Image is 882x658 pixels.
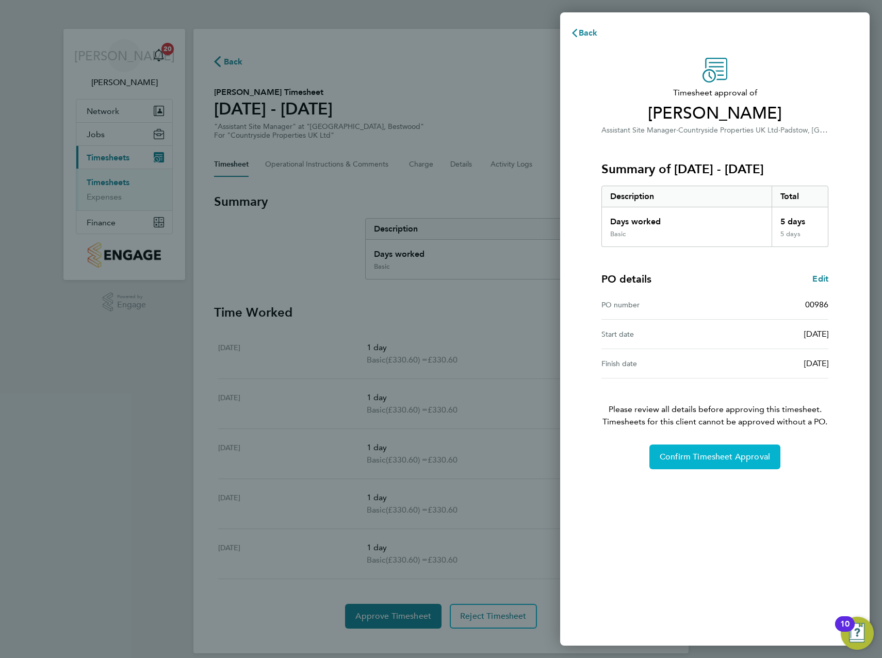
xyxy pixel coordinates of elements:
[660,452,770,462] span: Confirm Timesheet Approval
[601,357,715,370] div: Finish date
[841,617,874,650] button: Open Resource Center, 10 new notifications
[601,103,828,124] span: [PERSON_NAME]
[610,230,626,238] div: Basic
[589,416,841,428] span: Timesheets for this client cannot be approved without a PO.
[601,186,828,247] div: Summary of 18 - 24 Aug 2025
[579,28,598,38] span: Back
[601,161,828,177] h3: Summary of [DATE] - [DATE]
[715,357,828,370] div: [DATE]
[812,274,828,284] span: Edit
[601,126,676,135] span: Assistant Site Manager
[560,23,608,43] button: Back
[715,328,828,340] div: [DATE]
[602,207,772,230] div: Days worked
[678,126,778,135] span: Countryside Properties UK Ltd
[778,126,780,135] span: ·
[676,126,678,135] span: ·
[602,186,772,207] div: Description
[589,379,841,428] p: Please review all details before approving this timesheet.
[649,445,780,469] button: Confirm Timesheet Approval
[601,299,715,311] div: PO number
[601,328,715,340] div: Start date
[772,186,828,207] div: Total
[601,272,651,286] h4: PO details
[840,624,850,637] div: 10
[772,230,828,246] div: 5 days
[601,87,828,99] span: Timesheet approval of
[772,207,828,230] div: 5 days
[812,273,828,285] a: Edit
[805,300,828,309] span: 00986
